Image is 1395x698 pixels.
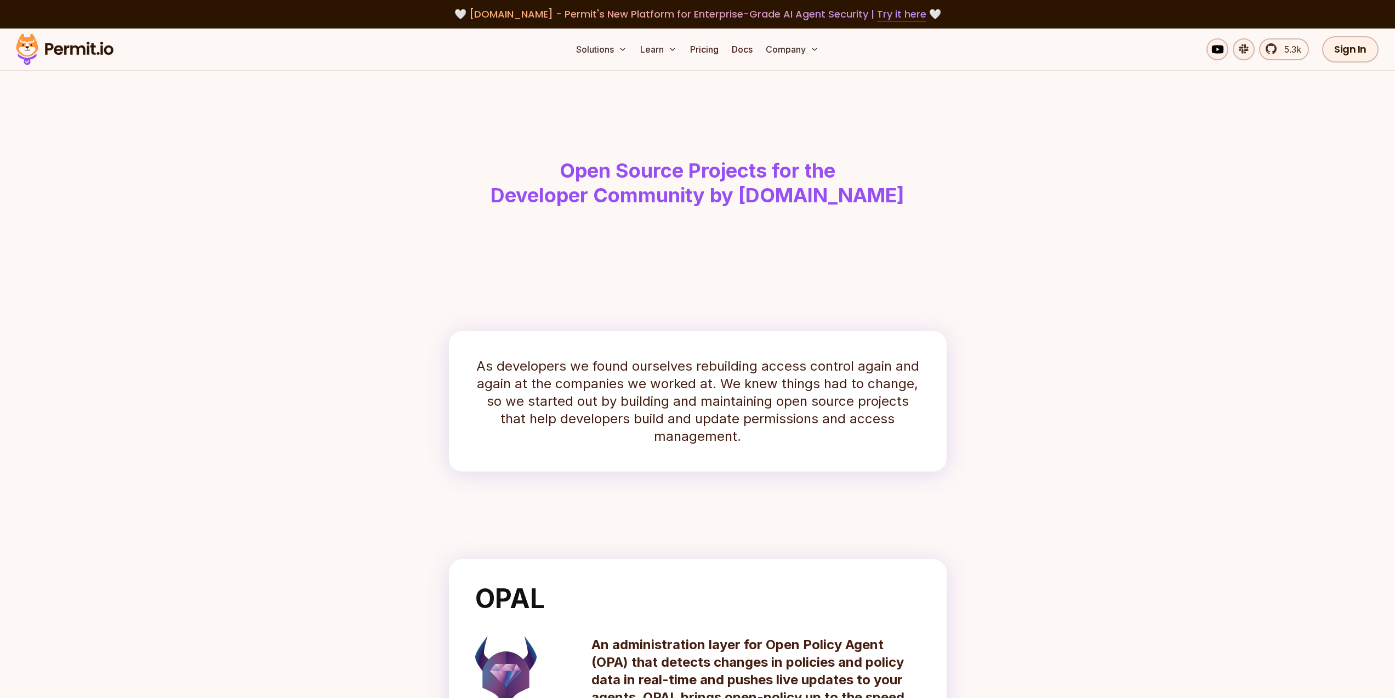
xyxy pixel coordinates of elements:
span: [DOMAIN_NAME] - Permit's New Platform for Enterprise-Grade AI Agent Security | [469,7,926,21]
a: 5.3k [1259,38,1309,60]
button: Solutions [572,38,631,60]
a: Sign In [1322,36,1379,63]
p: As developers we found ourselves rebuilding access control again and again at the companies we wo... [475,357,920,445]
h1: Open Source Projects for the Developer Community by [DOMAIN_NAME] [417,158,978,208]
span: 5.3k [1278,43,1301,56]
img: Permit logo [11,31,118,68]
a: Docs [727,38,757,60]
div: 🤍 🤍 [26,7,1369,22]
h2: OPAL [475,586,920,612]
a: Try it here [877,7,926,21]
button: Learn [636,38,681,60]
button: Company [761,38,823,60]
a: Pricing [686,38,723,60]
